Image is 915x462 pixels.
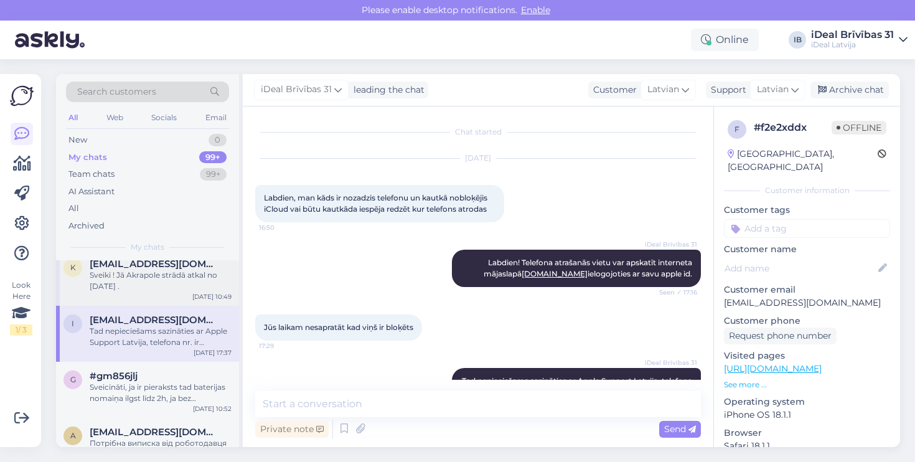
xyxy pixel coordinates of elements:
p: Safari 18.1.1 [724,440,890,453]
div: [DATE] [255,153,701,164]
div: Request phone number [724,328,837,344]
p: Customer phone [724,314,890,328]
div: All [66,110,80,126]
p: Visited pages [724,349,890,362]
span: imants8974@gmail.com [90,314,219,326]
span: 16:50 [259,223,306,232]
div: Look Here [10,280,32,336]
div: All [68,202,79,215]
span: Latvian [757,83,789,97]
input: Add name [725,262,876,275]
span: 17:29 [259,341,306,351]
span: My chats [131,242,164,253]
div: IB [789,31,806,49]
span: katjuha77@inbox.lv [90,258,219,270]
div: Online [691,29,759,51]
span: #gm856jlj [90,370,138,382]
span: Jūs laikam nesapratāt kad viņš ir bloķēts [264,323,413,332]
span: Search customers [77,85,156,98]
span: iDeal Brīvības 31 [645,240,697,249]
span: Send [664,423,696,435]
div: [DATE] 10:52 [193,404,232,413]
div: leading the chat [349,83,425,97]
p: Browser [724,427,890,440]
div: Sveicināti, ja ir pieraksts tad baterijas nomaiņa ilgst līdz 2h, ja bez iepriekšēja pieraksta un ... [90,382,232,404]
div: Team chats [68,168,115,181]
div: [GEOGRAPHIC_DATA], [GEOGRAPHIC_DATA] [728,148,878,174]
div: 99+ [199,151,227,164]
span: a [70,431,76,440]
p: [EMAIL_ADDRESS][DOMAIN_NAME] [724,296,890,309]
div: Customer [588,83,637,97]
img: Askly Logo [10,84,34,108]
div: 99+ [200,168,227,181]
span: Tad nepieciešams sazināties ar Apple Support Latvija, telefona nr. ir [PHONE_NUMBER], lai atbloķē... [462,376,694,408]
div: [DATE] 10:49 [192,292,232,301]
p: Customer tags [724,204,890,217]
span: iDeal Brīvības 31 [261,83,332,97]
div: [DATE] 17:37 [194,348,232,357]
span: Enable [517,4,554,16]
span: iDeal Brīvības 31 [645,358,697,367]
div: 1 / 3 [10,324,32,336]
p: Operating system [724,395,890,408]
div: iDeal Brīvības 31 [811,30,894,40]
p: Customer email [724,283,890,296]
div: # f2e2xddx [754,120,832,135]
a: [URL][DOMAIN_NAME] [724,363,822,374]
div: New [68,134,87,146]
div: Sveiki ! Jā Akrapole strādā atkal no [DATE] . [90,270,232,292]
div: Socials [149,110,179,126]
p: See more ... [724,379,890,390]
span: g [70,375,76,384]
a: iDeal Brīvības 31iDeal Latvija [811,30,908,50]
div: Chat started [255,126,701,138]
span: i [72,319,74,328]
p: iPhone OS 18.1.1 [724,408,890,422]
div: Private note [255,421,329,438]
div: Archive chat [810,82,889,98]
span: Seen ✓ 17:16 [650,288,697,297]
div: Потрібна виписка від роботодавця чи підійде виписка з банку за три місяці? [90,438,232,460]
div: 0 [209,134,227,146]
span: Offline [832,121,886,134]
input: Add a tag [724,219,890,238]
div: My chats [68,151,107,164]
div: AI Assistant [68,186,115,198]
span: f [734,125,739,134]
div: Email [203,110,229,126]
span: Labdien, man kāds ir nozadzis telefonu un kautkā nobloķējis iCloud vai būtu kautkāda iespēja redz... [264,193,489,214]
span: Labdien! Telefona atrašanās vietu var apskatīt interneta mājaslapā ielogojoties ar savu apple id. [484,258,694,278]
div: Customer information [724,185,890,196]
span: andrikondrati@gmail.com [90,427,219,438]
div: Archived [68,220,105,232]
span: k [70,263,76,272]
div: iDeal Latvija [811,40,894,50]
div: Tad nepieciešams sazināties ar Apple Support Latvija, telefona nr. ir [PHONE_NUMBER], lai atbloķē... [90,326,232,348]
div: Web [104,110,126,126]
p: Customer name [724,243,890,256]
div: Support [706,83,746,97]
a: [DOMAIN_NAME] [522,269,588,278]
span: Latvian [647,83,679,97]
